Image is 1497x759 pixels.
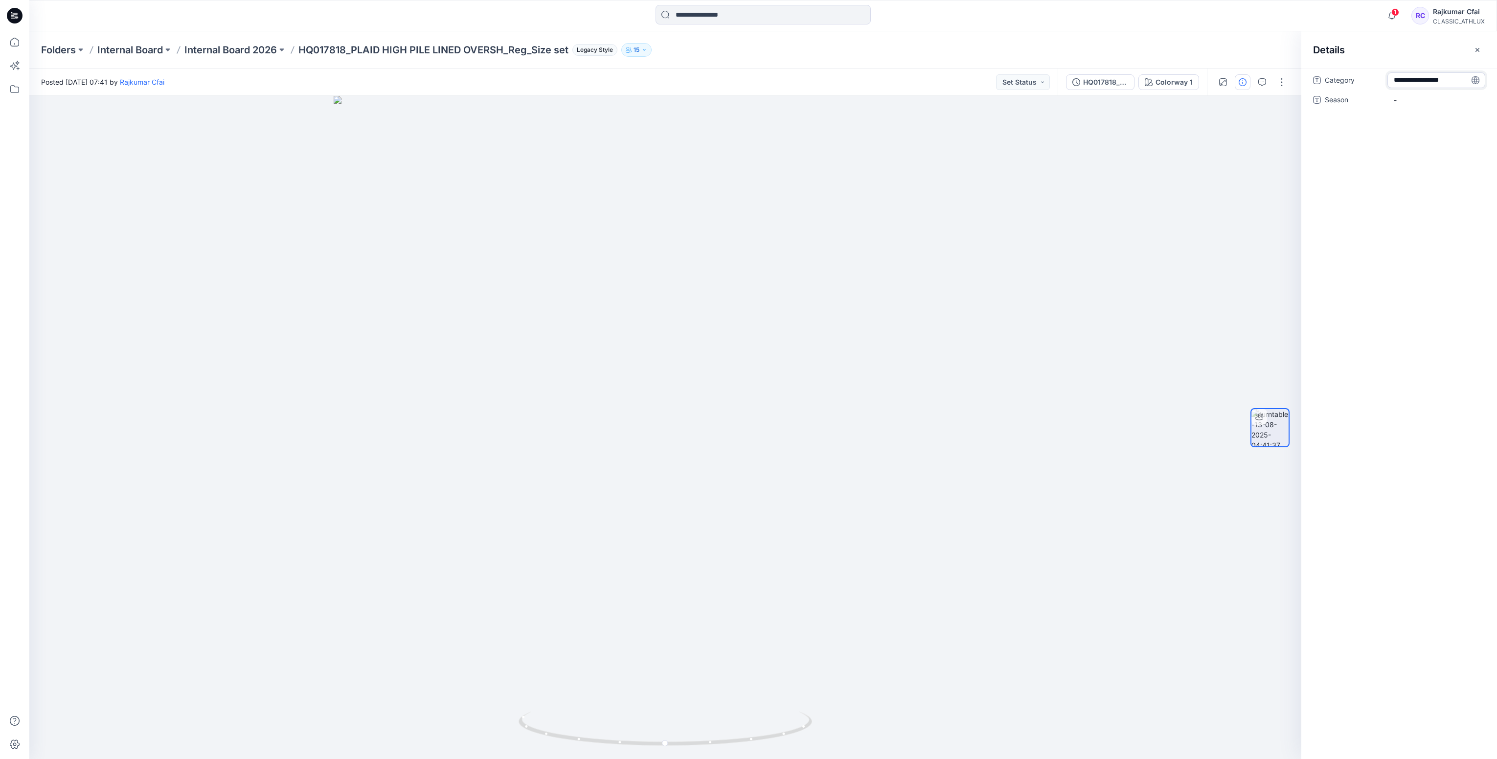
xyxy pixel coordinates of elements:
[41,43,76,57] a: Folders
[120,78,164,86] a: Rajkumar Cfai
[1325,94,1384,108] span: Season
[621,43,652,57] button: 15
[298,43,568,57] p: HQ017818_PLAID HIGH PILE LINED OVERSH_Reg_Size set
[1313,44,1345,56] h2: Details
[1251,409,1289,446] img: turntable-13-08-2025-04:41:37
[184,43,277,57] a: Internal Board 2026
[1325,74,1384,88] span: Category
[41,77,164,87] span: Posted [DATE] 07:41 by
[1411,7,1429,24] div: RC
[1391,8,1399,16] span: 1
[1433,18,1485,25] div: CLASSIC_ATHLUX
[1394,95,1479,105] span: -
[1235,74,1250,90] button: Details
[1083,77,1128,88] div: HQ017818_PLAID HIGH PILE LINED OVERSH_Reg_Size set
[97,43,163,57] a: Internal Board
[634,45,639,55] p: 15
[1138,74,1199,90] button: Colorway 1
[1433,6,1485,18] div: Rajkumar Cfai
[572,44,617,56] span: Legacy Style
[1066,74,1134,90] button: HQ017818_PLAID HIGH PILE LINED OVERSH_Reg_Size set
[1156,77,1193,88] div: Colorway 1
[568,43,617,57] button: Legacy Style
